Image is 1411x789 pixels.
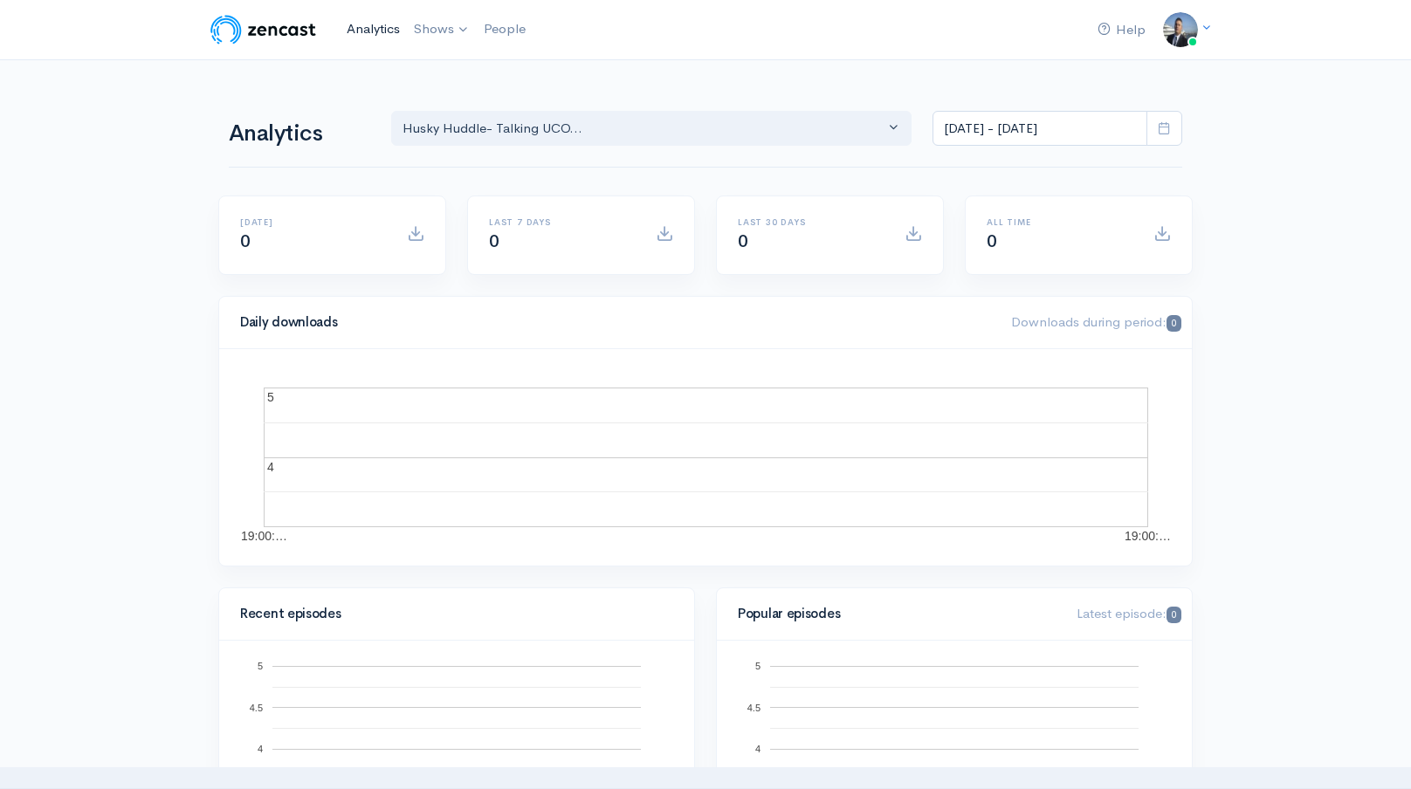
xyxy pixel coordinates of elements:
span: 0 [987,230,997,252]
span: 0 [738,230,748,252]
text: 4 [755,744,761,754]
span: 0 [489,230,499,252]
h6: [DATE] [240,217,386,227]
text: 4.5 [747,702,761,712]
text: 5 [267,390,274,404]
div: Husky Huddle- Talking UCO... [403,119,884,139]
h4: Popular episodes [738,607,1056,621]
h1: Analytics [229,121,370,147]
a: People [477,10,533,48]
h4: Recent episodes [240,607,663,621]
a: Analytics [340,10,407,48]
span: 0 [1167,315,1181,332]
span: 0 [240,230,251,252]
text: 5 [755,661,761,671]
span: Latest episode: [1077,605,1181,621]
text: 5 [258,661,263,671]
text: 19:00:… [1125,529,1171,543]
img: ... [1163,12,1198,47]
input: analytics date range selector [933,111,1147,147]
text: 4.5 [250,702,263,712]
h4: Daily downloads [240,315,990,330]
text: 4 [258,744,263,754]
span: 0 [1167,607,1181,623]
img: ZenCast Logo [208,12,319,47]
a: Help [1091,11,1153,49]
text: 4 [267,460,274,474]
button: Husky Huddle- Talking UCO... [391,111,912,147]
h6: Last 30 days [738,217,884,227]
svg: A chart. [240,370,1171,545]
h6: All time [987,217,1132,227]
a: Shows [407,10,477,49]
span: Downloads during period: [1011,313,1181,330]
text: 19:00:… [241,529,287,543]
h6: Last 7 days [489,217,635,227]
